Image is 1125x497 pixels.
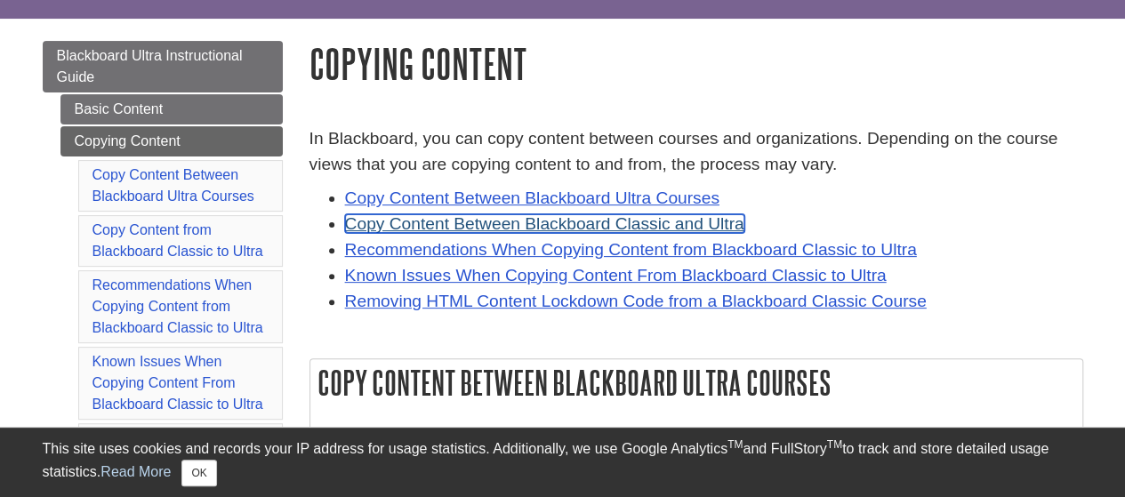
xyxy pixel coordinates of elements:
a: Known Issues When Copying Content From Blackboard Classic to Ultra [92,354,263,412]
a: Copy Content from Blackboard Classic to Ultra [92,222,263,259]
button: Close [181,460,216,486]
h2: Copy Content Between Blackboard Ultra Courses [310,359,1082,406]
p: In Blackboard, you can copy content between courses and organizations. Depending on the course vi... [309,126,1083,178]
sup: TM [827,438,842,451]
a: Recommendations When Copying Content from Blackboard Classic to Ultra [345,240,917,259]
a: Recommendations When Copying Content from Blackboard Classic to Ultra [92,277,263,335]
a: Blackboard Ultra Instructional Guide [43,41,283,92]
a: Read More [100,464,171,479]
a: Basic Content [60,94,283,124]
span: Blackboard Ultra Instructional Guide [57,48,243,84]
a: Copy Content Between Blackboard Classic and Ultra [345,214,744,233]
a: Copy Content Between Blackboard Ultra Courses [92,167,254,204]
a: Copy Content Between Blackboard Ultra Courses [345,188,719,207]
h1: Copying Content [309,41,1083,86]
a: Copying Content [60,126,283,156]
div: This site uses cookies and records your IP address for usage statistics. Additionally, we use Goo... [43,438,1083,486]
a: Known Issues When Copying Content From Blackboard Classic to Ultra [345,266,887,285]
p: In Blackboard Ultra, you can copy individual content items or all content items from one Ultra co... [319,426,1073,477]
sup: TM [727,438,743,451]
a: Removing HTML Content Lockdown Code from a Blackboard Classic Course [345,292,927,310]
